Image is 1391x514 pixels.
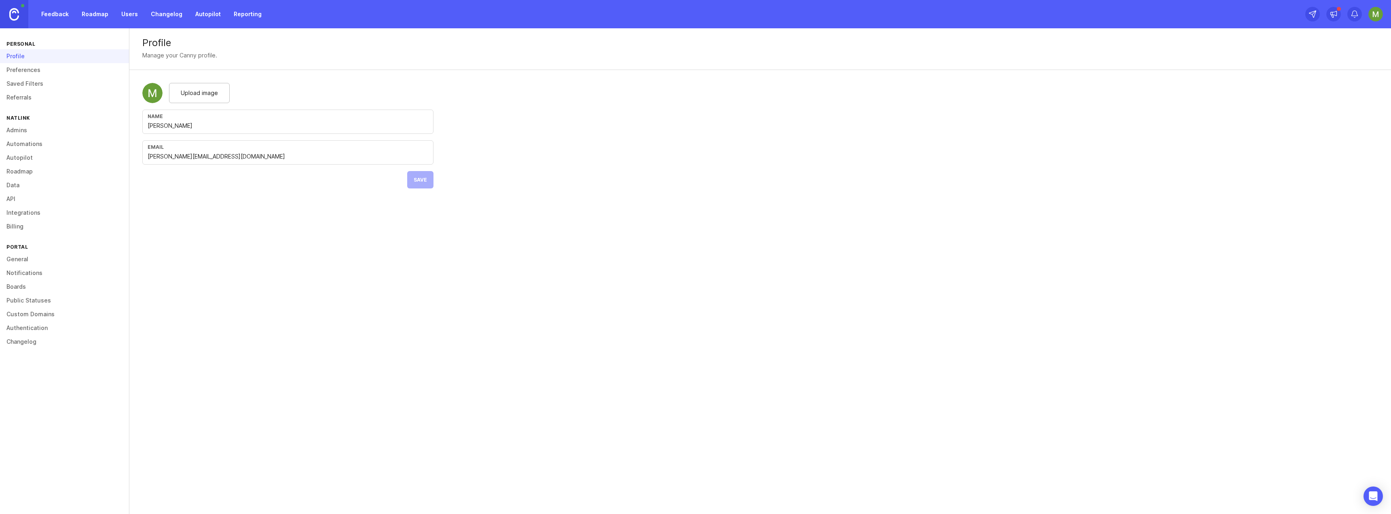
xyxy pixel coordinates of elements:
img: Mikael Persson [1368,7,1383,21]
a: Feedback [36,7,74,21]
div: Manage your Canny profile. [142,51,217,60]
a: Changelog [146,7,187,21]
a: Users [116,7,143,21]
div: Open Intercom Messenger [1364,487,1383,506]
div: Name [148,113,428,119]
a: Roadmap [77,7,113,21]
div: Profile [142,38,1378,48]
img: Mikael Persson [142,83,163,103]
a: Reporting [229,7,266,21]
div: Email [148,144,428,150]
img: Canny Home [9,8,19,21]
span: Upload image [181,89,218,97]
a: Autopilot [190,7,226,21]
